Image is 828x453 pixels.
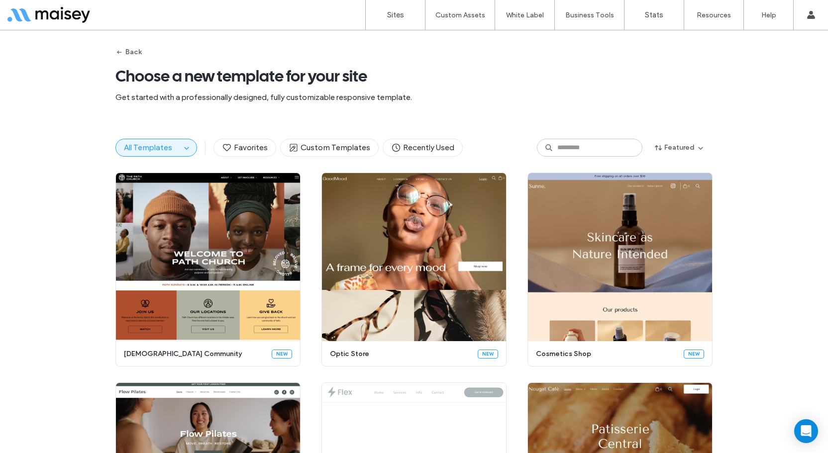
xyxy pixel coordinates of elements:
div: New [684,350,704,359]
label: Sites [387,10,404,19]
span: Favorites [222,142,268,153]
label: White Label [506,11,544,19]
span: Help [22,7,43,16]
label: Business Tools [565,11,614,19]
button: Custom Templates [280,139,379,157]
span: All Templates [124,143,172,152]
button: Featured [646,140,713,156]
span: [DEMOGRAPHIC_DATA] community [124,349,266,359]
span: Recently Used [391,142,454,153]
label: Custom Assets [435,11,485,19]
button: Back [115,44,142,60]
span: Choose a new template for your site [115,66,713,86]
span: Custom Templates [289,142,370,153]
span: optic store [330,349,472,359]
span: Get started with a professionally designed, fully customizable responsive template. [115,92,713,103]
span: cosmetics shop [536,349,678,359]
label: Resources [697,11,731,19]
label: Help [761,11,776,19]
button: Recently Used [383,139,463,157]
div: New [272,350,292,359]
div: Open Intercom Messenger [794,419,818,443]
button: All Templates [116,139,181,156]
label: Stats [645,10,663,19]
button: Favorites [213,139,276,157]
div: New [478,350,498,359]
